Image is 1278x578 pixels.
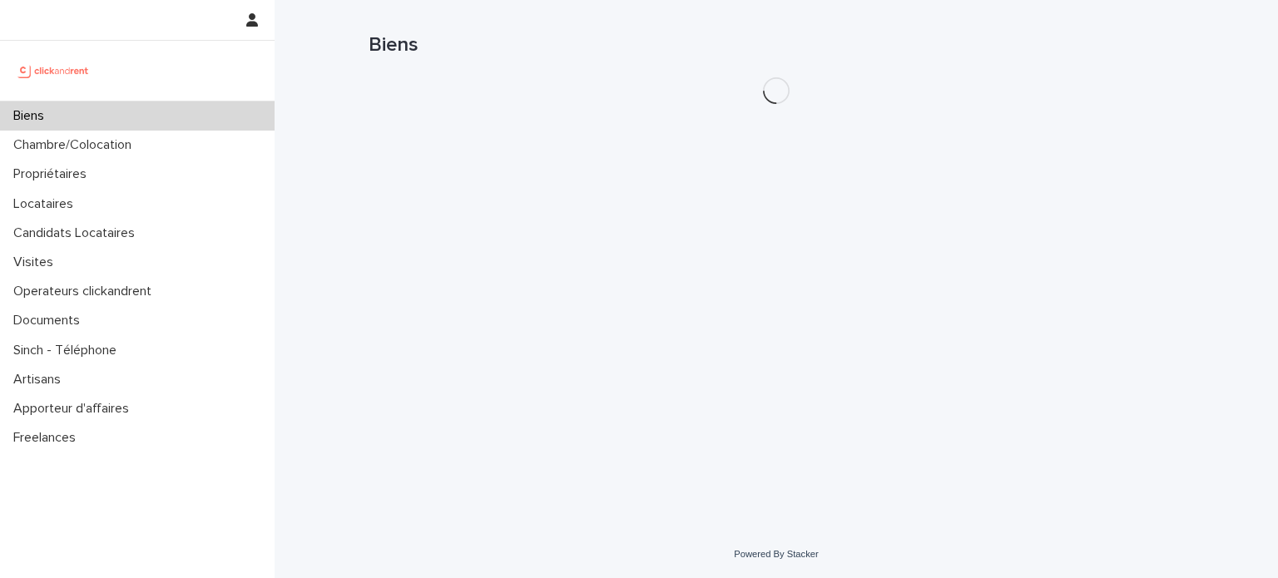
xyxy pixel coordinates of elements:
p: Visites [7,254,67,270]
p: Operateurs clickandrent [7,284,165,299]
img: UCB0brd3T0yccxBKYDjQ [13,54,94,87]
p: Documents [7,313,93,329]
p: Apporteur d'affaires [7,401,142,417]
p: Chambre/Colocation [7,137,145,153]
p: Artisans [7,372,74,388]
p: Locataires [7,196,87,212]
h1: Biens [369,33,1184,57]
p: Sinch - Téléphone [7,343,130,358]
p: Propriétaires [7,166,100,182]
p: Biens [7,108,57,124]
a: Powered By Stacker [734,549,818,559]
p: Freelances [7,430,89,446]
p: Candidats Locataires [7,225,148,241]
